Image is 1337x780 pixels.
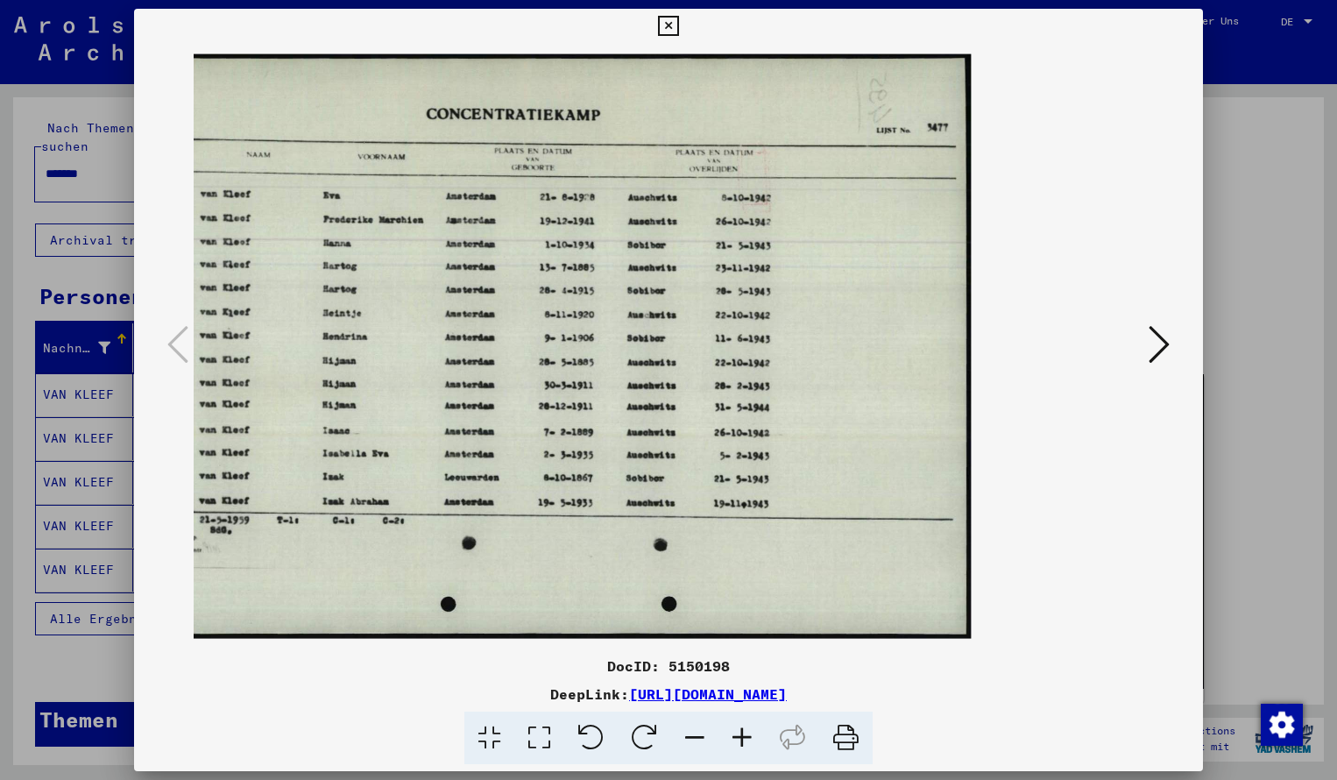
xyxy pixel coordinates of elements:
[629,685,787,703] a: [URL][DOMAIN_NAME]
[1260,703,1302,745] div: Zustimmung ändern
[134,684,1204,705] div: DeepLink:
[147,53,971,639] img: 001.jpg
[1261,704,1303,746] img: Zustimmung ändern
[134,656,1204,677] div: DocID: 5150198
